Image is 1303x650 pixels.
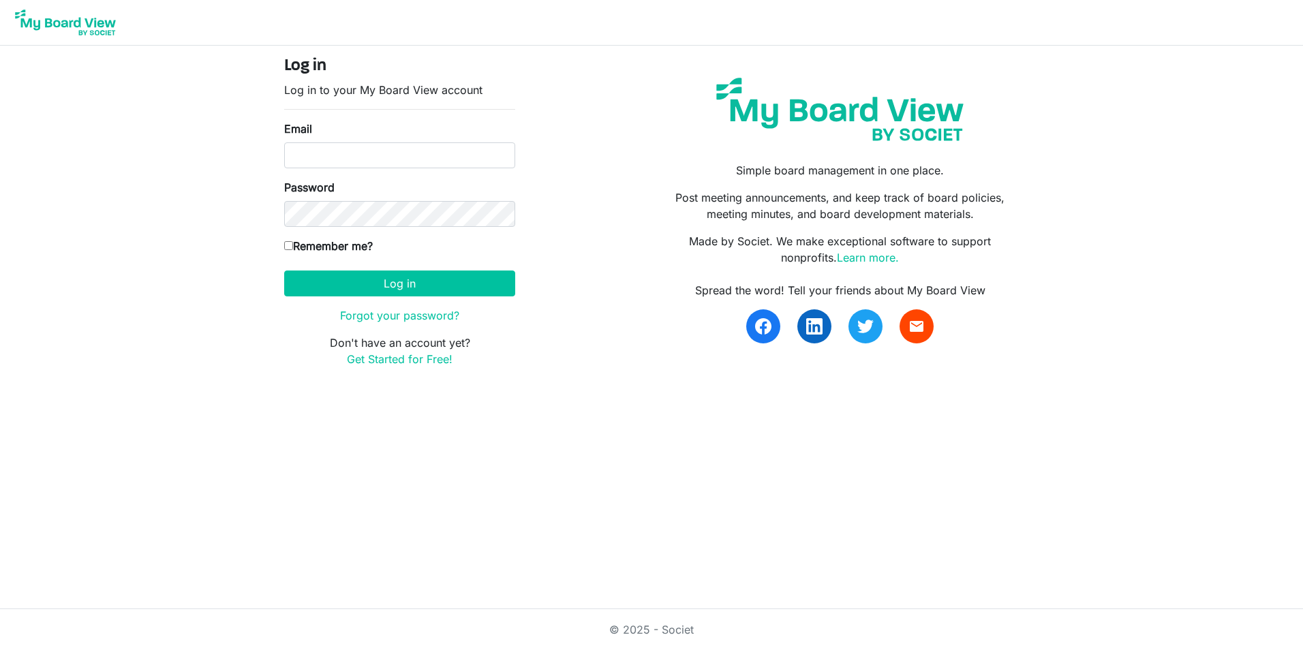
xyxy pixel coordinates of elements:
img: twitter.svg [857,318,874,335]
a: Learn more. [837,251,899,264]
div: Spread the word! Tell your friends about My Board View [662,282,1019,298]
a: © 2025 - Societ [609,623,694,636]
a: email [900,309,934,343]
label: Remember me? [284,238,373,254]
img: My Board View Logo [11,5,120,40]
button: Log in [284,270,515,296]
a: Get Started for Free! [347,352,453,366]
p: Made by Societ. We make exceptional software to support nonprofits. [662,233,1019,266]
img: facebook.svg [755,318,771,335]
label: Password [284,179,335,196]
img: my-board-view-societ.svg [706,67,974,151]
h4: Log in [284,57,515,76]
p: Simple board management in one place. [662,162,1019,179]
input: Remember me? [284,241,293,250]
p: Log in to your My Board View account [284,82,515,98]
label: Email [284,121,312,137]
p: Post meeting announcements, and keep track of board policies, meeting minutes, and board developm... [662,189,1019,222]
img: linkedin.svg [806,318,823,335]
p: Don't have an account yet? [284,335,515,367]
a: Forgot your password? [340,309,459,322]
span: email [908,318,925,335]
